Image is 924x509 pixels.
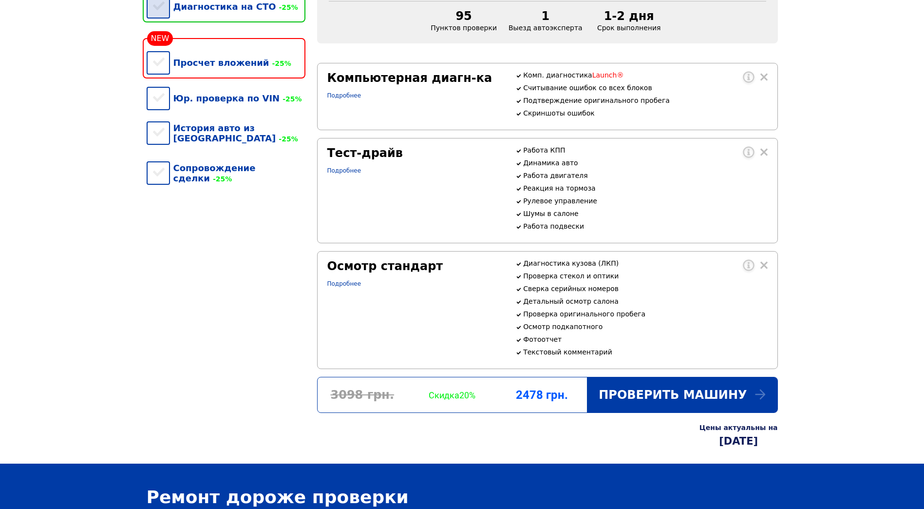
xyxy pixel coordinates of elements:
[425,9,503,32] div: Пунктов проверки
[327,146,504,160] div: Тест-драйв
[459,390,475,400] span: 20%
[523,109,767,117] p: Скриншоты ошибок
[327,167,361,174] a: Подробнее
[594,9,664,23] div: 1-2 дня
[509,9,583,23] div: 1
[523,335,767,343] p: Фотоотчет
[210,175,232,183] span: -25%
[587,377,777,412] div: Проверить машину
[523,146,767,154] p: Работа КПП
[327,71,504,85] div: Компьютерная диагн-ка
[523,323,767,331] p: Осмотр подкапотного
[503,9,588,32] div: Выезд автоэксперта
[407,390,497,400] div: Скидка
[147,153,305,193] div: Сопровождение сделки
[327,280,361,287] a: Подробнее
[523,297,767,305] p: Детальный осмотр салона
[588,9,670,32] div: Срок выполнения
[276,3,298,11] span: -25%
[699,435,778,447] div: [DATE]
[147,113,305,153] div: История авто из [GEOGRAPHIC_DATA]
[523,84,767,92] p: Считывание ошибок со всех блоков
[327,92,361,99] a: Подробнее
[523,285,767,293] p: Сверка серийных номеров
[523,272,767,280] p: Проверка стекол и оптики
[523,197,767,205] p: Рулевое управление
[523,222,767,230] p: Работа подвески
[147,487,778,507] div: Ремонт дороже проверки
[523,172,767,179] p: Работа двигателя
[431,9,497,23] div: 95
[327,259,504,273] div: Осмотр стандарт
[497,388,587,402] div: 2478 грн.
[523,259,767,267] p: Диагностика кузова (ЛКП)
[276,135,298,143] span: -25%
[147,83,305,113] div: Юр. проверка по VIN
[318,388,408,402] div: 3098 грн.
[523,348,767,356] p: Текстовый комментарий
[523,184,767,192] p: Реакция на тормоза
[147,48,305,78] div: Просчет вложений
[523,310,767,318] p: Проверка оригинального пробега
[280,95,302,103] span: -25%
[523,159,767,167] p: Динамика авто
[269,59,291,67] span: -25%
[592,71,624,79] span: Launch®
[523,210,767,217] p: Шумы в салоне
[699,424,778,431] div: Цены актуальны на
[523,71,767,79] p: Комп. диагностика
[523,97,767,104] p: Подтверждение оригинального пробега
